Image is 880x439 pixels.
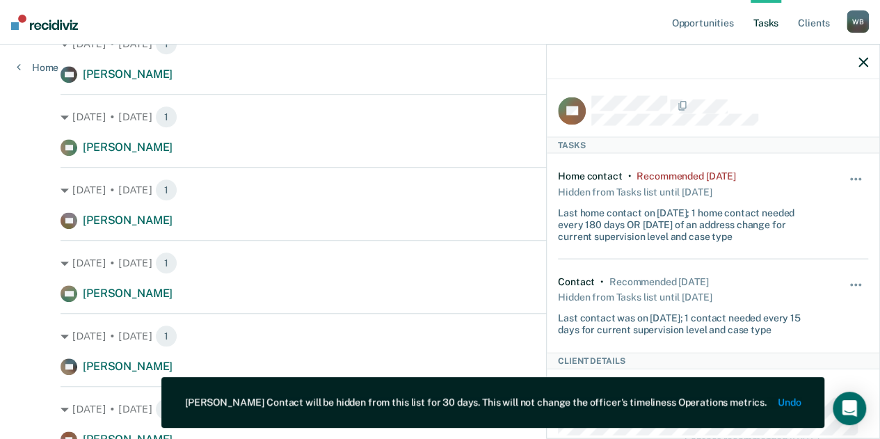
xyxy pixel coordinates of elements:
div: Open Intercom Messenger [833,392,866,425]
span: 1 [155,252,177,274]
div: • [627,170,631,182]
span: 1 [155,325,177,347]
div: Last contact was on [DATE]; 1 contact needed every 15 days for current supervision level and case... [558,307,817,336]
span: [PERSON_NAME] [83,287,173,300]
div: [PERSON_NAME] Contact will be hidden from this list for 30 days. This will not change the officer... [185,397,767,408]
div: [DATE] • [DATE] [61,106,819,128]
span: 1 [155,398,177,420]
span: [PERSON_NAME] [83,360,173,373]
div: Client Details [547,352,879,369]
div: Last home contact on [DATE]; 1 home contact needed every 180 days OR [DATE] of an address change ... [558,202,817,242]
div: [DATE] • [DATE] [61,325,819,347]
div: [DATE] • [DATE] [61,398,819,420]
div: Recommended 4 months ago [637,170,735,182]
span: 1 [155,179,177,201]
div: Tasks [547,137,879,154]
span: [PERSON_NAME] [83,141,173,154]
button: Undo [778,397,801,408]
div: Home contact [558,170,622,182]
img: Recidiviz [11,15,78,30]
span: [PERSON_NAME] [83,67,173,81]
div: Hidden from Tasks list until [DATE] [558,287,712,307]
div: • [600,276,604,287]
span: [PERSON_NAME] [83,214,173,227]
div: [DATE] • [DATE] [61,179,819,201]
div: Hidden from Tasks list until [DATE] [558,182,712,202]
div: W B [847,10,869,33]
div: [DATE] • [DATE] [61,252,819,274]
div: Recommended 9 days ago [609,276,708,287]
a: Home [17,61,58,74]
div: Contact [558,276,595,287]
span: 1 [155,106,177,128]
